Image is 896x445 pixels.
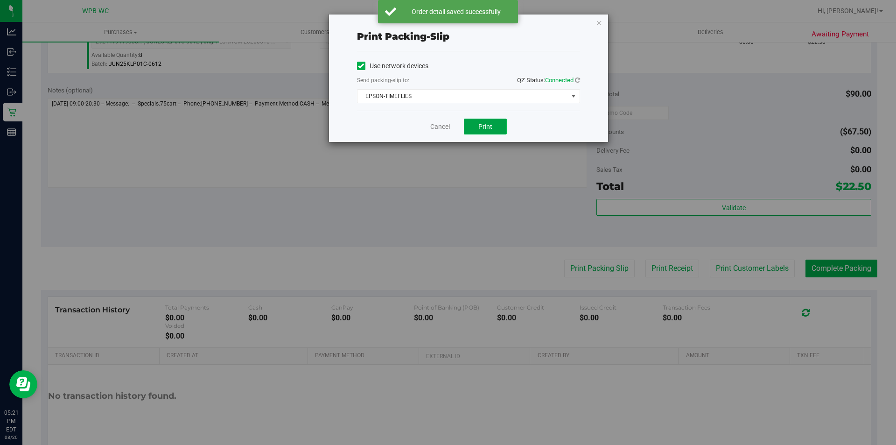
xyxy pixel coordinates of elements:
label: Use network devices [357,61,428,71]
button: Print [464,119,507,134]
label: Send packing-slip to: [357,76,409,85]
span: select [567,90,579,103]
span: QZ Status: [517,77,580,84]
a: Cancel [430,122,450,132]
span: Print packing-slip [357,31,449,42]
div: Order detail saved successfully [401,7,511,16]
span: Print [478,123,492,130]
span: EPSON-TIMEFLIES [357,90,568,103]
span: Connected [545,77,574,84]
iframe: Resource center [9,370,37,398]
